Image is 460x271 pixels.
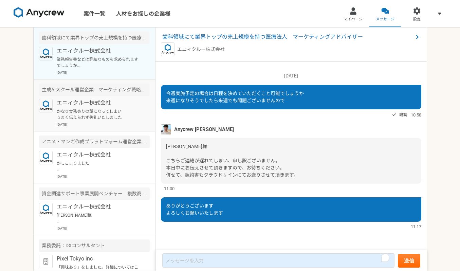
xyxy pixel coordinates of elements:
span: 11:00 [164,185,174,192]
span: 11:17 [411,223,421,230]
p: [DATE] [57,70,150,75]
p: [DATE] [57,122,150,127]
div: v 4.0.25 [19,11,33,16]
img: tab_domain_overview_orange.svg [23,40,29,46]
p: [DATE] [57,174,150,179]
img: website_grey.svg [11,18,16,24]
div: 業務委託：DXコンサルタント [39,239,150,252]
img: 8DqYSo04kwAAAAASUVORK5CYII= [14,7,65,18]
p: 業務報告書などは詳細なものを求められますでしょうか 稼働時間の内訳など [57,56,141,69]
div: ドメイン: [DOMAIN_NAME] [18,18,78,24]
img: logo_text_blue_01.png [39,203,53,216]
div: 生成AIスクール運営企業 マーケティング戦略ディレクター [39,84,150,96]
span: 歯科領域にて業界トップの売上規模を持つ医療法人 マーケティングアドバイザー [162,33,413,41]
p: エニィクルー株式会社 [177,46,225,53]
span: 既読 [399,111,407,119]
button: 送信 [398,254,420,268]
p: [DATE] [57,226,150,231]
p: エニィクルー株式会社 [57,99,141,107]
p: エニィクルー株式会社 [57,47,141,55]
img: logo_text_blue_01.png [39,99,53,112]
div: 資金調達サポート事業展開ベンチャー 複数商材の商品企画・マーケティング業務 [39,187,150,200]
p: エニィクルー株式会社 [57,151,141,159]
span: 今週実施予定の場合は日程を決めていただくこと可能でしょうか 来週になりそうでしたら来週でも問題ございませんので [166,91,304,103]
span: メッセージ [376,17,394,22]
img: logo_text_blue_01.png [39,47,53,60]
img: default_org_logo-42cde973f59100197ec2c8e796e4974ac8490bb5b08a0eb061ff975e4574aa76.png [39,255,53,268]
img: logo_orange.svg [11,11,16,16]
span: [PERSON_NAME]様 こちらご連絡が遅れてしまい、申し訳ございません。 本日中にお伝えさせて頂きますので、お待ちください。 併せて、契約書もクラウドサインにてお送りさせて頂きます。 [166,144,298,178]
p: [PERSON_NAME]様 お世話になります 上記かしこまりました 引き続き何卒よろしくお願いいたします！ [57,212,141,224]
p: エニィクルー株式会社 [57,203,141,211]
p: かしこまりました 何卒よろしくお願いいたします [57,160,141,173]
div: 歯科領域にて業界トップの売上規模を持つ医療法人 マーケティングアドバイザー [39,32,150,44]
span: Anycrew [PERSON_NAME] [174,126,234,133]
span: ありがとうございます よろしくお願いいたします [166,203,223,216]
img: tab_keywords_by_traffic_grey.svg [71,40,77,46]
img: logo_text_blue_01.png [161,42,174,56]
span: 10:58 [411,112,421,118]
div: ドメイン概要 [31,41,57,45]
p: [DATE] [161,72,421,79]
div: アニメ・マンガ作成プラットフォーム運営企業 マーケティング・広報 [39,135,150,148]
span: 設定 [413,17,421,22]
p: かなり実務寄りの話になってしまい うまく伝えられず失礼いたしました [57,108,141,121]
p: Pixel Tokyo inc [57,255,141,263]
img: %E3%83%95%E3%82%9A%E3%83%AD%E3%83%95%E3%82%A3%E3%83%BC%E3%83%AB%E7%94%BB%E5%83%8F%E3%81%AE%E3%82%... [161,124,171,134]
img: logo_text_blue_01.png [39,151,53,164]
span: マイページ [344,17,363,22]
textarea: To enrich screen reader interactions, please activate Accessibility in Grammarly extension settings [162,253,394,268]
div: キーワード流入 [79,41,109,45]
